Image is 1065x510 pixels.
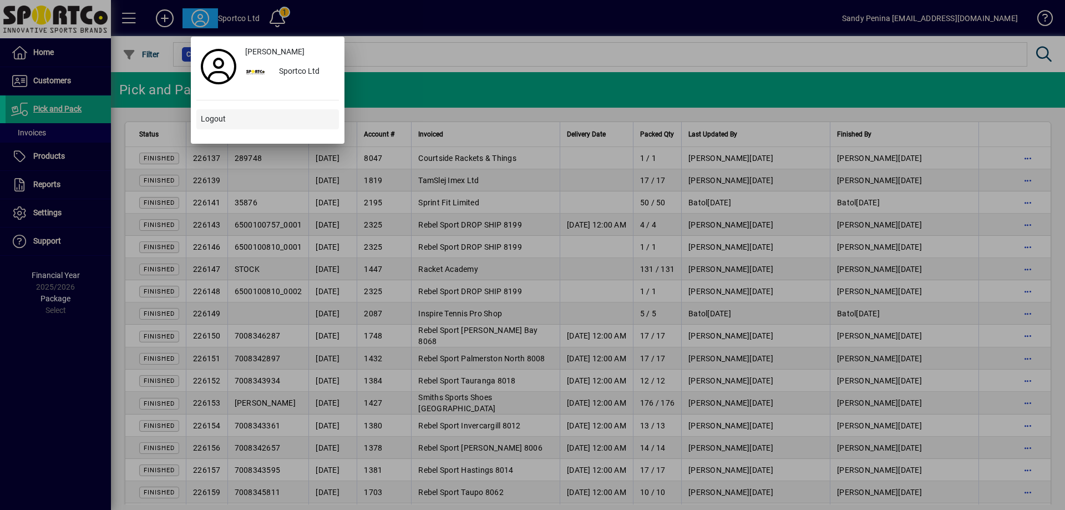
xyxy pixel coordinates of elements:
span: Logout [201,113,226,125]
span: [PERSON_NAME] [245,46,305,58]
button: Logout [196,109,339,129]
button: Sportco Ltd [241,62,339,82]
a: Profile [196,57,241,77]
div: Sportco Ltd [270,62,339,82]
a: [PERSON_NAME] [241,42,339,62]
